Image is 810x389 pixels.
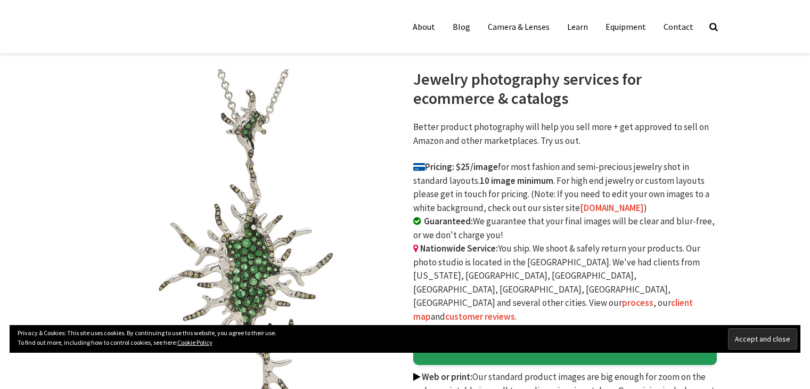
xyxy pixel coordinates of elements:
[480,175,553,187] b: 10 image minimum
[480,16,558,37] a: Camera & Lenses
[598,16,654,37] a: Equipment
[413,161,498,173] b: Pricing: $25/image
[177,338,212,346] a: Cookie Policy
[656,16,701,37] a: Contact
[424,215,473,227] b: Guaranteed:
[413,297,693,322] a: client map
[413,69,717,108] h1: Jewelry photography services for ecommerce & catalogs
[445,16,478,37] a: Blog
[405,16,443,37] a: About
[445,311,515,322] a: customer reviews
[10,325,800,353] div: Privacy & Cookies: This site uses cookies. By continuing to use this website, you agree to their ...
[728,328,797,350] input: Accept and close
[580,202,644,214] a: [DOMAIN_NAME]
[422,371,472,383] b: Web or print:
[622,297,653,309] a: process
[559,16,596,37] a: Learn
[420,242,498,254] b: Nationwide Service:
[413,120,717,148] p: Better product photography will help you sell more + get approved to sell on Amazon and other mar...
